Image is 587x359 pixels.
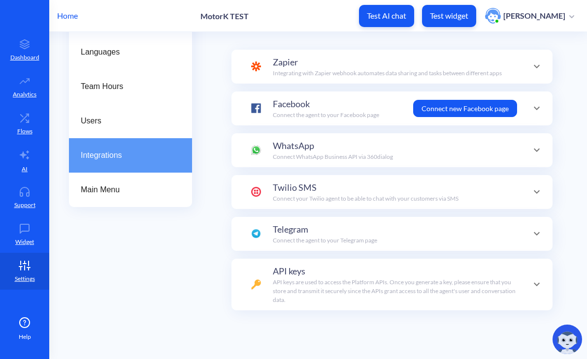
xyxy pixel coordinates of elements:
[367,11,406,21] p: Test AI chat
[69,138,192,173] a: Integrations
[22,165,28,174] p: AI
[273,194,458,203] p: Connect your Twilio agent to be able to chat with your customers via SMS
[200,11,249,21] p: MotorK TEST
[273,69,502,78] p: Integrating with Zapier webhook automates data sharing and tasks between different apps
[231,133,553,167] div: WhatsAppConnect WhatsApp Business API via 360dialog
[69,173,192,207] a: Main Menu
[231,259,553,310] div: API keysAPI keys are used to access the Platform APIs. Once you generate a key, please ensure tha...
[14,201,35,209] p: Support
[231,50,553,84] div: Zapier iconZapierIntegrating with Zapier webhook automates data sharing and tasks between differe...
[15,238,34,246] p: Widget
[553,325,582,354] img: copilot-icon.svg
[81,150,172,161] span: Integrations
[413,100,517,117] button: Connect new Facebook page
[359,5,414,27] button: Test AI chat
[10,53,39,62] p: Dashboard
[273,223,308,236] span: Telegram
[273,139,314,152] span: WhatsApp
[430,11,468,21] p: Test widget
[231,217,553,251] div: TelegramConnect the agent to your Telegram page
[81,184,172,196] span: Main Menu
[485,8,501,24] img: user photo
[69,35,192,69] a: Languages
[422,5,476,27] button: Test widget
[69,104,192,138] a: Users
[81,115,172,127] span: Users
[273,236,377,245] p: Connect the agent to your Telegram page
[17,127,33,136] p: Flows
[57,10,78,22] p: Home
[273,265,305,278] span: API keys
[81,46,172,58] span: Languages
[81,81,172,92] span: Team Hours
[273,97,310,111] span: Facebook
[69,69,192,104] a: Team Hours
[273,152,393,161] p: Connect WhatsApp Business API via 360dialog
[273,181,317,194] span: Twilio SMS
[273,278,516,303] span: API keys are used to access the Platform APIs. Once you generate a key, please ensure that you st...
[273,56,298,69] span: Zapier
[15,274,35,283] p: Settings
[251,61,261,71] img: Zapier icon
[273,111,379,120] p: Connect the agent to your Facebook page
[13,90,36,99] p: Analytics
[231,175,553,209] div: Twilio SMSConnect your Twilio agent to be able to chat with your customers via SMS
[503,10,565,21] p: [PERSON_NAME]
[480,7,579,25] button: user photo[PERSON_NAME]
[231,91,553,125] div: FacebookConnect the agent to your Facebook pageConnect new Facebook page
[19,332,31,341] span: Help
